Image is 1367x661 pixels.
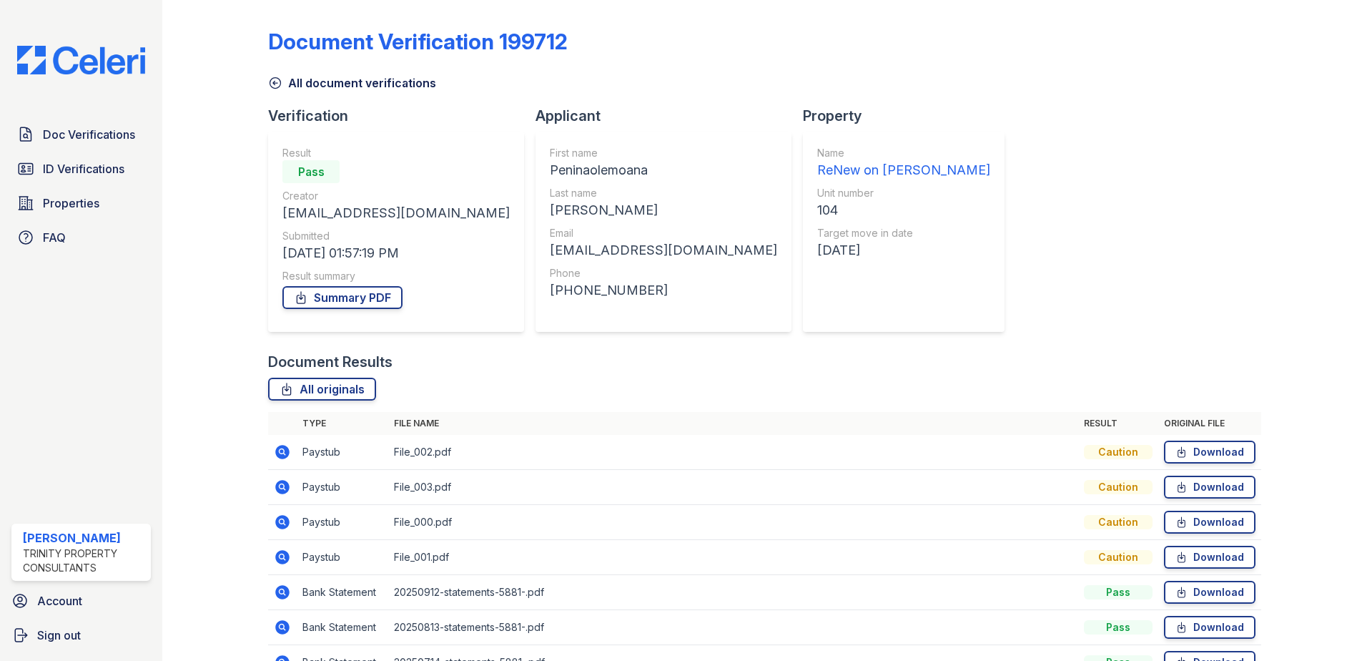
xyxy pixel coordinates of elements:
[43,229,66,246] span: FAQ
[1164,441,1255,464] a: Download
[297,435,388,470] td: Paystub
[282,229,510,243] div: Submitted
[1084,480,1153,494] div: Caution
[550,226,777,240] div: Email
[1084,585,1153,599] div: Pass
[11,189,151,217] a: Properties
[1084,620,1153,635] div: Pass
[817,226,990,240] div: Target move in date
[6,621,157,650] a: Sign out
[43,195,99,212] span: Properties
[297,505,388,540] td: Paystub
[268,29,568,54] div: Document Verification 199712
[6,587,157,615] a: Account
[6,46,157,74] img: CE_Logo_Blue-a8612792a0a2168367f1c8372b55b34899dd931a85d93a1a3d3e32e68fde9ad4.png
[282,243,510,263] div: [DATE] 01:57:19 PM
[817,240,990,260] div: [DATE]
[1164,581,1255,604] a: Download
[817,146,990,180] a: Name ReNew on [PERSON_NAME]
[37,592,82,609] span: Account
[388,505,1078,540] td: File_000.pdf
[1164,511,1255,534] a: Download
[43,160,124,177] span: ID Verifications
[282,203,510,223] div: [EMAIL_ADDRESS][DOMAIN_NAME]
[11,120,151,149] a: Doc Verifications
[1158,412,1261,435] th: Original file
[37,627,81,644] span: Sign out
[550,186,777,200] div: Last name
[282,160,340,183] div: Pass
[268,74,436,92] a: All document verifications
[268,352,393,372] div: Document Results
[817,146,990,160] div: Name
[803,106,1016,126] div: Property
[268,378,376,401] a: All originals
[1084,445,1153,459] div: Caution
[1084,515,1153,529] div: Caution
[282,146,510,160] div: Result
[1164,616,1255,639] a: Download
[297,610,388,645] td: Bank Statement
[388,575,1078,610] td: 20250912-statements-5881-.pdf
[1084,550,1153,564] div: Caution
[536,106,803,126] div: Applicant
[388,470,1078,505] td: File_003.pdf
[550,200,777,220] div: [PERSON_NAME]
[11,155,151,183] a: ID Verifications
[550,160,777,180] div: Peninaolemoana
[282,189,510,203] div: Creator
[550,266,777,280] div: Phone
[297,412,388,435] th: Type
[817,186,990,200] div: Unit number
[23,547,145,575] div: Trinity Property Consultants
[297,575,388,610] td: Bank Statement
[388,540,1078,575] td: File_001.pdf
[388,435,1078,470] td: File_002.pdf
[282,286,403,309] a: Summary PDF
[268,106,536,126] div: Verification
[23,529,145,547] div: [PERSON_NAME]
[1078,412,1158,435] th: Result
[550,280,777,300] div: [PHONE_NUMBER]
[11,223,151,252] a: FAQ
[297,540,388,575] td: Paystub
[550,240,777,260] div: [EMAIL_ADDRESS][DOMAIN_NAME]
[388,610,1078,645] td: 20250813-statements-5881-.pdf
[43,126,135,143] span: Doc Verifications
[1164,546,1255,569] a: Download
[817,200,990,220] div: 104
[388,412,1078,435] th: File name
[282,269,510,283] div: Result summary
[817,160,990,180] div: ReNew on [PERSON_NAME]
[1164,476,1255,499] a: Download
[297,470,388,505] td: Paystub
[550,146,777,160] div: First name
